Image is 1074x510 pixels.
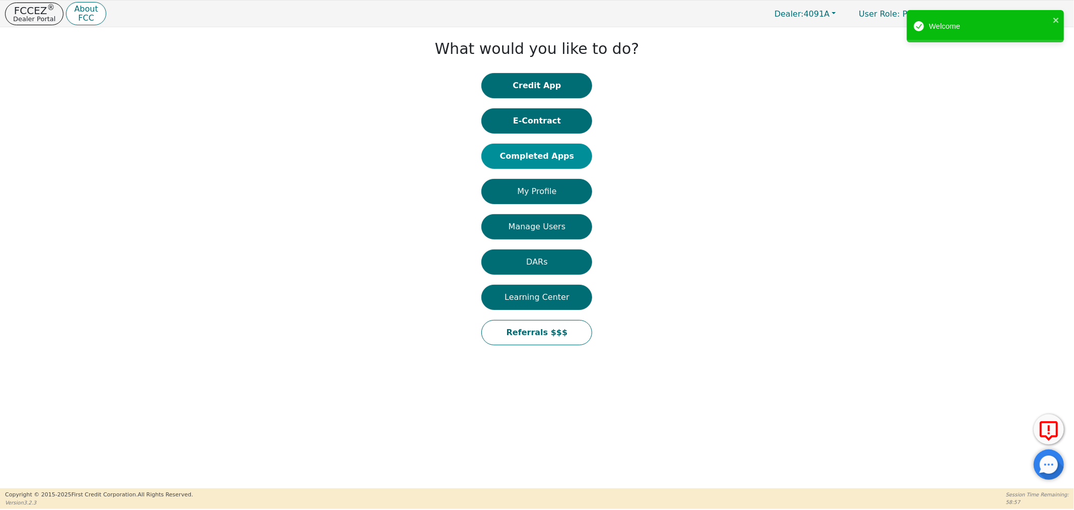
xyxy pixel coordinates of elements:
[137,491,193,498] span: All Rights Reserved.
[47,3,55,12] sup: ®
[1034,414,1064,444] button: Report Error to FCC
[5,3,63,25] button: FCCEZ®Dealer Portal
[481,285,592,310] button: Learning Center
[66,2,106,26] button: AboutFCC
[481,320,592,345] button: Referrals $$$
[74,5,98,13] p: About
[481,73,592,98] button: Credit App
[849,4,944,24] p: Primary
[1006,498,1069,506] p: 58:57
[859,9,900,19] span: User Role :
[13,6,55,16] p: FCCEZ
[774,9,804,19] span: Dealer:
[5,499,193,506] p: Version 3.2.3
[5,491,193,499] p: Copyright © 2015- 2025 First Credit Corporation.
[1006,491,1069,498] p: Session Time Remaining:
[13,16,55,22] p: Dealer Portal
[74,14,98,22] p: FCC
[481,179,592,204] button: My Profile
[849,4,944,24] a: User Role: Primary
[435,40,639,58] h1: What would you like to do?
[481,108,592,134] button: E-Contract
[774,9,830,19] span: 4091A
[764,6,846,22] button: Dealer:4091A
[1053,14,1060,26] button: close
[481,214,592,239] button: Manage Users
[481,249,592,275] button: DARs
[481,144,592,169] button: Completed Apps
[946,6,1069,22] button: 4091A:[PERSON_NAME]
[929,21,1050,32] div: Welcome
